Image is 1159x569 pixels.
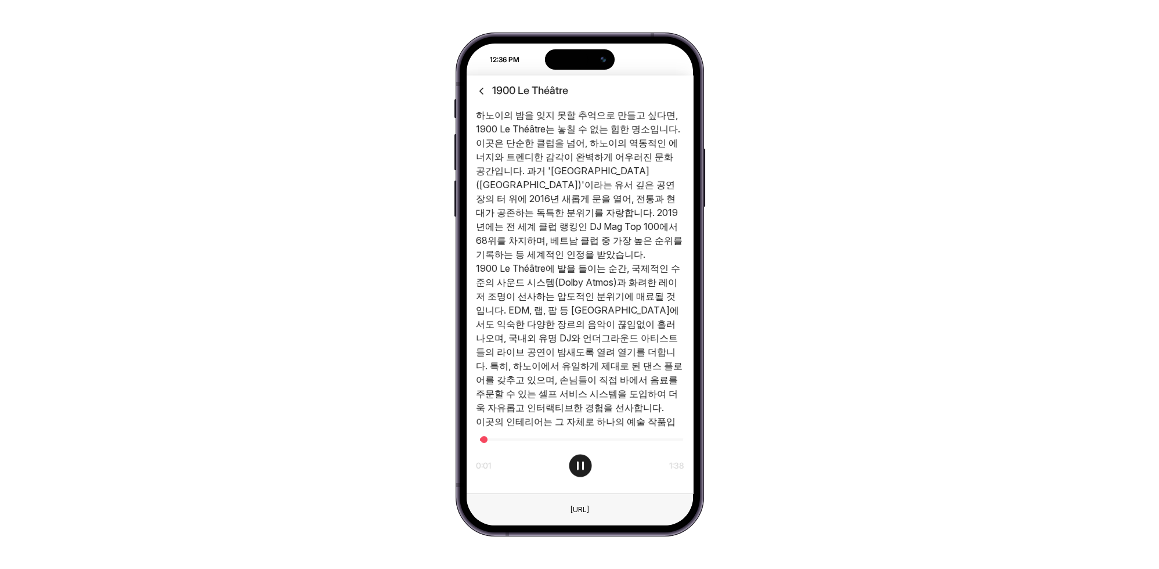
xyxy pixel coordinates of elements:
[468,55,526,65] div: 12:36 PM
[561,502,598,517] div: 이것은 가짜 요소입니다. URL을 변경하려면 위쪽 브라우저 텍스트 필드를 사용하십시오.
[492,82,568,99] div: 1900 Le Théâtre
[476,415,684,540] p: 이곳의 인테리어는 그 자체로 하나의 예술 작품입니다. 옛 하노이의 일상을 담은 그림들이 현대적인 디자인 요소들과 조화롭게 어우러져, 고풍스러우면서도 세련된 분위기를 연출합니다...
[476,108,684,261] p: 하노이의 밤을 잊지 못할 추억으로 만들고 싶다면, 1900 Le Théâtre는 놓칠 수 없는 힙한 명소입니다. 이곳은 단순한 클럽을 넘어, 하노이의 역동적인 에너지와 트렌디...
[670,85,683,98] button: Close
[476,460,491,471] span: 0:01
[476,261,684,415] p: 1900 Le Théâtre에 발을 들이는 순간, 국제적인 수준의 사운드 시스템(Dolby Atmos)과 화려한 레이저 조명이 선사하는 압도적인 분위기에 매료될 것입니다. E...
[669,460,684,471] span: 1:38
